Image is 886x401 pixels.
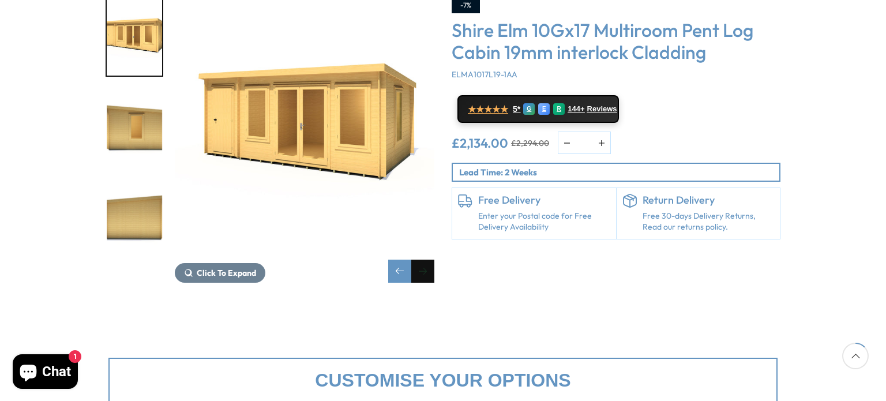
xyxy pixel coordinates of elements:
del: £2,294.00 [511,139,549,147]
div: 9 / 10 [106,178,163,257]
h3: Shire Elm 10Gx17 Multiroom Pent Log Cabin 19mm interlock Cladding [452,19,780,63]
span: Reviews [587,104,617,114]
p: Free 30-days Delivery Returns, Read our returns policy. [643,211,775,233]
img: Elm2990x50909_9x16_8090_ec3bb1c0-5988-4aae-8cb6-c11a37787556_200x200.jpg [107,179,162,256]
span: Click To Expand [197,268,256,278]
div: G [523,103,535,115]
button: Click To Expand [175,263,265,283]
h6: Free Delivery [478,194,610,207]
span: 144+ [568,104,584,114]
span: ★★★★★ [468,104,508,115]
inbox-online-store-chat: Shopify online store chat [9,354,81,392]
span: ELMA1017L19-1AA [452,69,517,80]
div: Previous slide [388,260,411,283]
img: Elm2990x50909_9x16_8-090_6ca46722-26c9-43ef-8743-02d61c39eab5_200x200.jpg [107,89,162,166]
a: ★★★★★ 5* G E R 144+ Reviews [457,95,619,123]
p: Lead Time: 2 Weeks [459,166,779,178]
a: Enter your Postal code for Free Delivery Availability [478,211,610,233]
div: Next slide [411,260,434,283]
div: 8 / 10 [106,88,163,167]
div: E [538,103,550,115]
div: R [553,103,565,115]
h6: Return Delivery [643,194,775,207]
ins: £2,134.00 [452,137,508,149]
